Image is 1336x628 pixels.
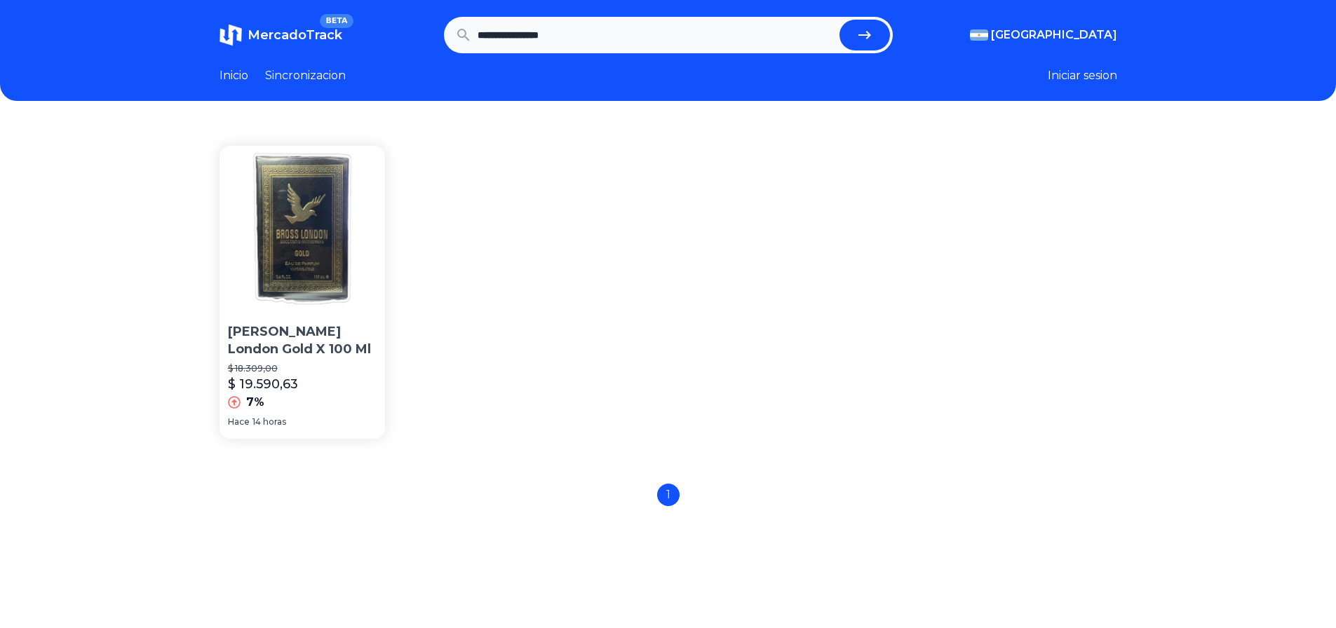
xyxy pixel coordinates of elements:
img: Bross London Gold X 100 Ml [220,146,386,312]
img: Argentina [970,29,988,41]
p: $ 19.590,63 [228,374,298,394]
p: [PERSON_NAME] London Gold X 100 Ml [228,323,377,358]
p: 7% [246,394,264,411]
span: MercadoTrack [248,27,342,43]
a: MercadoTrackBETA [220,24,342,46]
span: 14 horas [252,416,286,428]
a: Bross London Gold X 100 Ml[PERSON_NAME] London Gold X 100 Ml$ 18.309,00$ 19.590,637%Hace14 horas [220,146,386,439]
a: Inicio [220,67,248,84]
button: Iniciar sesion [1048,67,1117,84]
button: [GEOGRAPHIC_DATA] [970,27,1117,43]
span: BETA [320,14,353,28]
p: $ 18.309,00 [228,363,377,374]
span: [GEOGRAPHIC_DATA] [991,27,1117,43]
a: Sincronizacion [265,67,346,84]
span: Hace [228,416,250,428]
img: MercadoTrack [220,24,242,46]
